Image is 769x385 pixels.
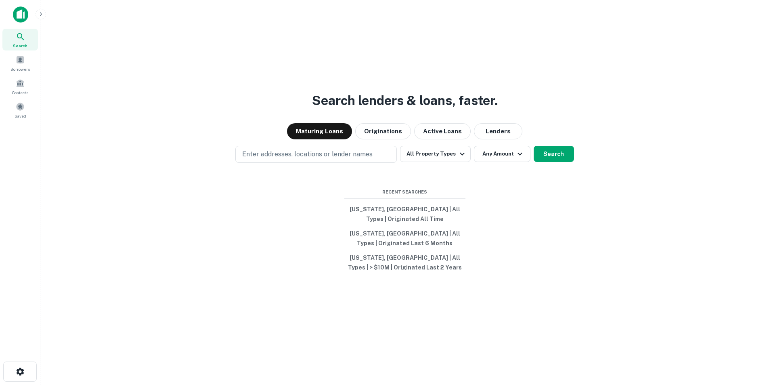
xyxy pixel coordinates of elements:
button: [US_STATE], [GEOGRAPHIC_DATA] | All Types | > $10M | Originated Last 2 Years [344,250,465,275]
a: Search [2,29,38,50]
h3: Search lenders & loans, faster. [312,91,498,110]
button: Maturing Loans [287,123,352,139]
span: Borrowers [10,66,30,72]
span: Saved [15,113,26,119]
img: capitalize-icon.png [13,6,28,23]
a: Contacts [2,76,38,97]
button: Originations [355,123,411,139]
span: Contacts [12,89,28,96]
button: [US_STATE], [GEOGRAPHIC_DATA] | All Types | Originated Last 6 Months [344,226,465,250]
button: [US_STATE], [GEOGRAPHIC_DATA] | All Types | Originated All Time [344,202,465,226]
p: Enter addresses, locations or lender names [242,149,373,159]
button: All Property Types [400,146,470,162]
a: Borrowers [2,52,38,74]
button: Lenders [474,123,522,139]
a: Saved [2,99,38,121]
button: Any Amount [474,146,530,162]
button: Search [534,146,574,162]
span: Search [13,42,27,49]
button: Active Loans [414,123,471,139]
button: Enter addresses, locations or lender names [235,146,397,163]
span: Recent Searches [344,189,465,196]
iframe: Chat Widget [729,320,769,359]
